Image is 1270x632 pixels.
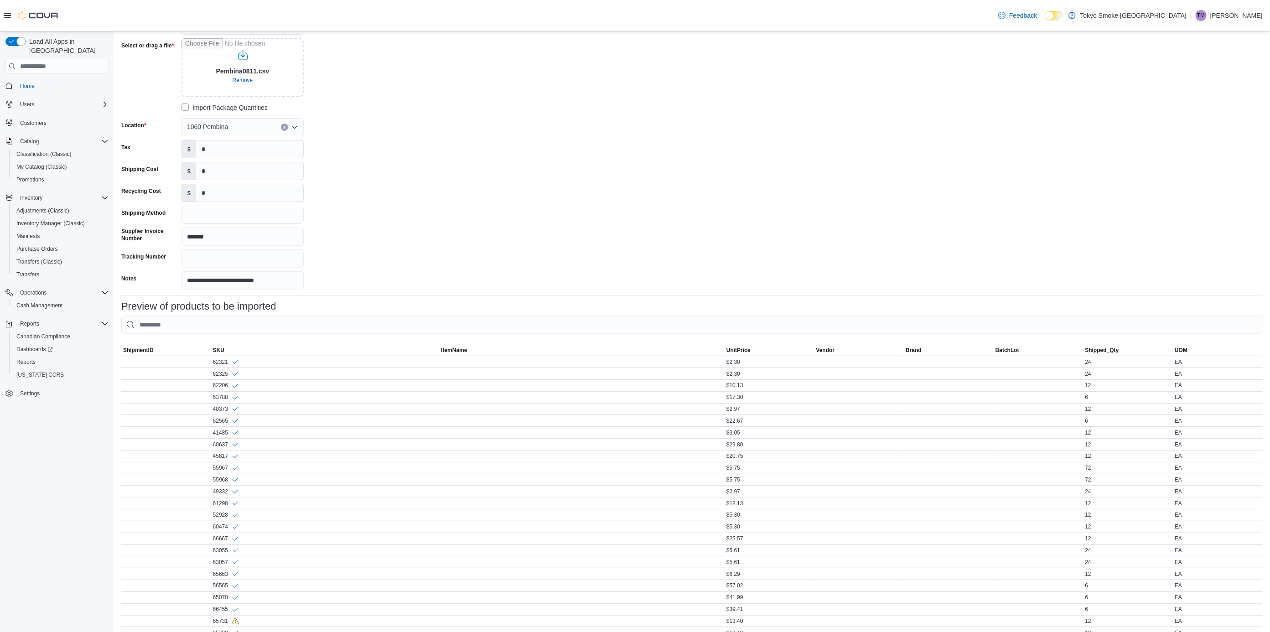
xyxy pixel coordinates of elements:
[725,380,814,391] div: $10.13
[725,604,814,615] div: $39.41
[121,228,178,242] label: Supplier Invoice Number
[725,439,814,450] div: $29.80
[1173,462,1263,473] div: EA
[213,547,239,554] div: 63055
[121,301,276,312] h3: Preview of products to be imported
[1173,368,1263,379] div: EA
[1083,569,1173,580] div: 12
[213,606,239,613] div: 66455
[20,101,34,108] span: Users
[18,11,59,20] img: Cova
[20,390,40,397] span: Settings
[439,345,725,356] button: ItemName
[232,394,239,401] svg: Info
[1045,11,1064,21] input: Dark Mode
[13,331,74,342] a: Canadian Compliance
[13,218,88,229] a: Inventory Manager (Classic)
[20,320,39,327] span: Reports
[13,174,48,185] a: Promotions
[13,161,109,172] span: My Catalog (Classic)
[182,162,196,180] label: $
[232,429,239,436] svg: Info
[213,358,239,366] div: 62321
[211,345,440,356] button: SKU
[13,300,66,311] a: Cash Management
[16,176,44,183] span: Promotions
[13,357,109,368] span: Reports
[1173,474,1263,485] div: EA
[2,192,112,204] button: Inventory
[213,582,239,590] div: 56565
[213,405,239,413] div: 40373
[725,404,814,414] div: $2.97
[1173,545,1263,556] div: EA
[1083,380,1173,391] div: 12
[121,144,130,151] label: Tax
[1083,427,1173,438] div: 12
[213,594,239,601] div: 65070
[20,194,42,202] span: Inventory
[13,243,62,254] a: Purchase Orders
[5,75,109,424] nav: Complex example
[13,218,109,229] span: Inventory Manager (Classic)
[13,344,57,355] a: Dashboards
[16,81,38,92] a: Home
[13,161,71,172] a: My Catalog (Classic)
[13,300,109,311] span: Cash Management
[1173,569,1263,580] div: EA
[13,357,39,368] a: Reports
[232,523,239,531] svg: Info
[16,163,67,171] span: My Catalog (Classic)
[1173,415,1263,426] div: EA
[1083,486,1173,497] div: 24
[1083,357,1173,368] div: 24
[16,388,109,399] span: Settings
[213,370,239,378] div: 62325
[13,174,109,185] span: Promotions
[121,122,146,129] label: Location
[16,233,40,240] span: Manifests
[16,287,109,298] span: Operations
[725,545,814,556] div: $5.61
[232,535,239,543] svg: Info
[9,368,112,381] button: [US_STATE] CCRS
[9,204,112,217] button: Adjustments (Classic)
[726,347,751,354] span: UnitPrice
[229,75,257,86] button: Clear selected files
[213,452,239,460] div: 45817
[123,347,154,354] span: ShipmentID
[213,535,239,543] div: 66667
[725,592,814,603] div: $41.99
[16,220,85,227] span: Inventory Manager (Classic)
[232,559,239,566] svg: Info
[16,117,109,129] span: Customers
[725,357,814,368] div: $2.30
[725,557,814,568] div: $5.61
[13,243,109,254] span: Purchase Orders
[213,570,239,578] div: 65663
[13,369,109,380] span: Washington CCRS
[20,138,39,145] span: Catalog
[26,37,109,55] span: Load All Apps in [GEOGRAPHIC_DATA]
[121,275,136,282] label: Notes
[725,462,814,473] div: $5.75
[181,38,304,97] input: Use aria labels when no actual label is in use
[16,99,38,110] button: Users
[213,476,239,484] div: 55968
[13,205,109,216] span: Adjustments (Classic)
[232,547,239,554] svg: Info
[994,345,1083,356] button: BatchLot
[9,161,112,173] button: My Catalog (Classic)
[232,405,239,413] svg: Info
[121,209,166,217] label: Shipping Method
[2,317,112,330] button: Reports
[1173,451,1263,461] div: EA
[1083,404,1173,414] div: 12
[725,498,814,509] div: $18.13
[1173,392,1263,403] div: EA
[9,230,112,243] button: Manifests
[1175,347,1187,354] span: UOM
[9,330,112,343] button: Canadian Compliance
[725,392,814,403] div: $17.30
[1009,11,1037,20] span: Feedback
